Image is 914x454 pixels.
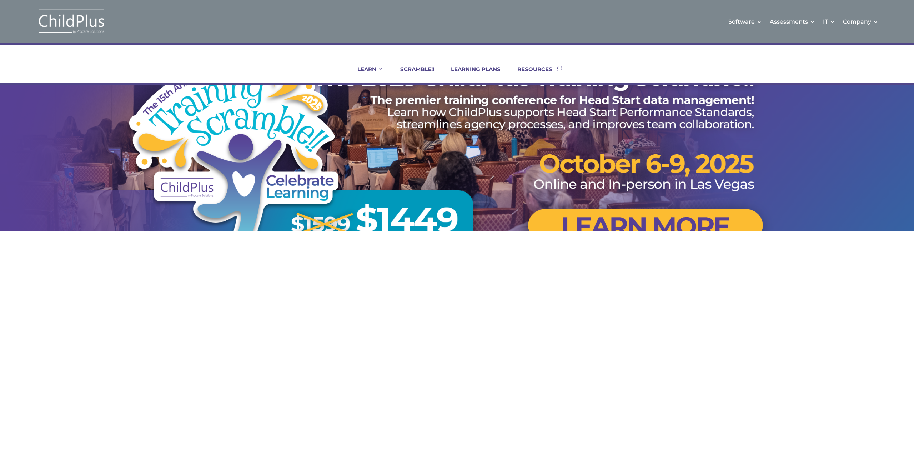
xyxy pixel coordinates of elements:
[843,7,878,36] a: Company
[348,66,383,83] a: LEARN
[391,66,434,83] a: SCRAMBLE!!
[728,7,762,36] a: Software
[442,66,501,83] a: LEARNING PLANS
[508,66,552,83] a: RESOURCES
[823,7,835,36] a: IT
[770,7,815,36] a: Assessments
